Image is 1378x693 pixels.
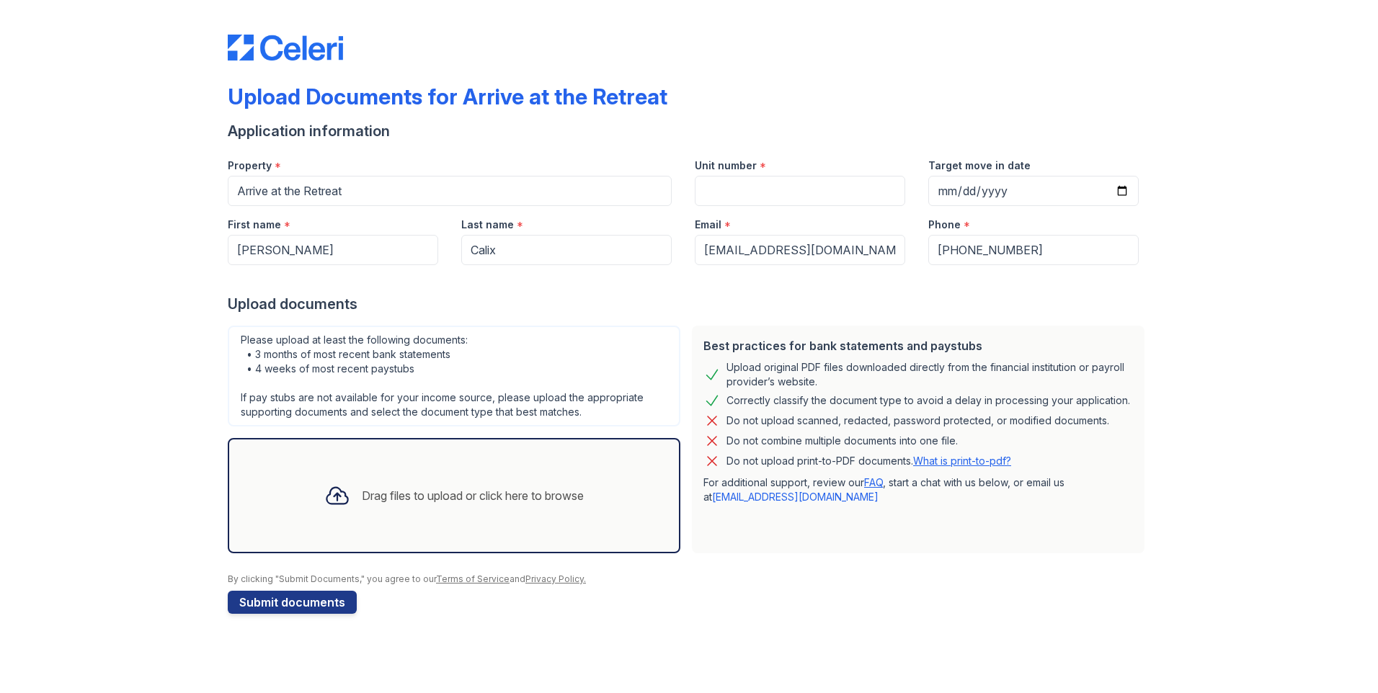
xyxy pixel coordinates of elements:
[726,454,1011,468] p: Do not upload print-to-PDF documents.
[703,337,1133,354] div: Best practices for bank statements and paystubs
[228,326,680,426] div: Please upload at least the following documents: • 3 months of most recent bank statements • 4 wee...
[228,294,1150,314] div: Upload documents
[228,35,343,61] img: CE_Logo_Blue-a8612792a0a2168367f1c8372b55b34899dd931a85d93a1a3d3e32e68fde9ad4.png
[726,392,1130,409] div: Correctly classify the document type to avoid a delay in processing your application.
[928,158,1031,173] label: Target move in date
[695,218,721,232] label: Email
[228,573,1150,585] div: By clicking "Submit Documents," you agree to our and
[864,476,883,488] a: FAQ
[228,158,272,173] label: Property
[228,591,357,614] button: Submit documents
[525,573,586,584] a: Privacy Policy.
[228,121,1150,141] div: Application information
[726,412,1109,429] div: Do not upload scanned, redacted, password protected, or modified documents.
[928,218,961,232] label: Phone
[461,218,514,232] label: Last name
[726,432,958,450] div: Do not combine multiple documents into one file.
[703,475,1133,504] p: For additional support, review our , start a chat with us below, or email us at
[695,158,757,173] label: Unit number
[712,491,879,503] a: [EMAIL_ADDRESS][DOMAIN_NAME]
[228,218,281,232] label: First name
[362,487,584,504] div: Drag files to upload or click here to browse
[228,84,667,109] div: Upload Documents for Arrive at the Retreat
[726,360,1133,389] div: Upload original PDF files downloaded directly from the financial institution or payroll provider’...
[913,455,1011,467] a: What is print-to-pdf?
[436,573,510,584] a: Terms of Service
